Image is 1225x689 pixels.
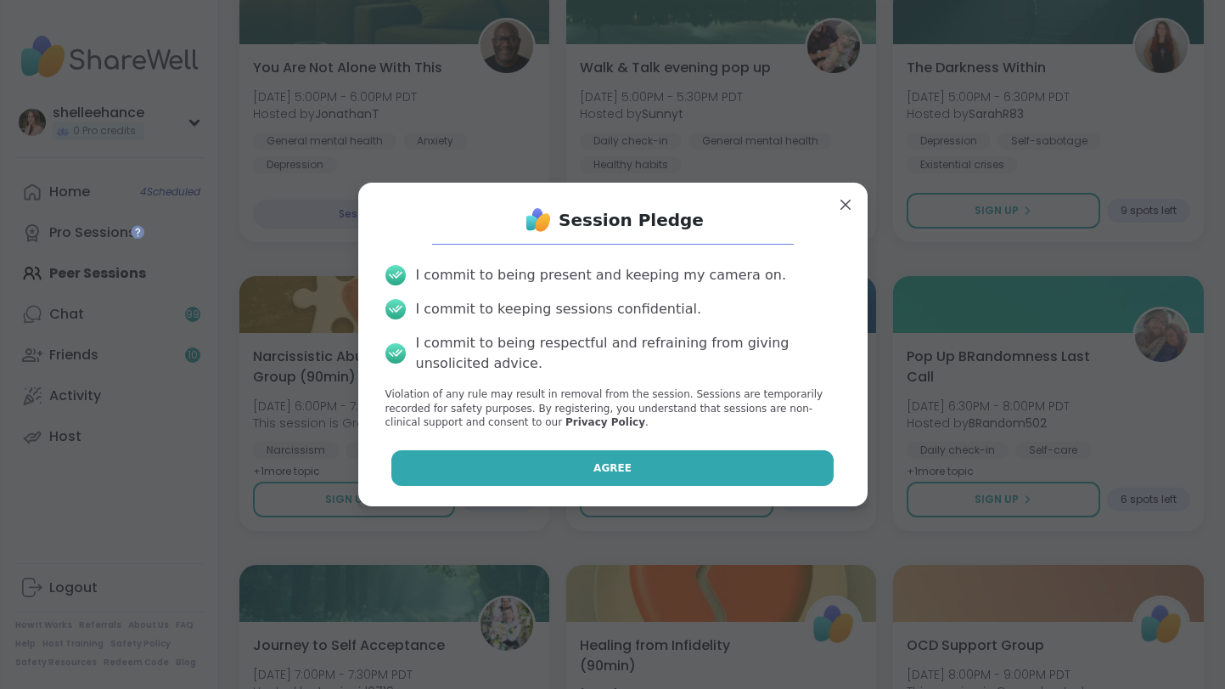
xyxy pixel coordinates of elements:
button: Agree [391,450,834,486]
span: Agree [593,460,632,476]
img: ShareWell Logo [521,203,555,237]
a: Privacy Policy [565,416,645,428]
div: I commit to being present and keeping my camera on. [416,265,786,285]
iframe: Spotlight [131,225,144,239]
div: I commit to being respectful and refraining from giving unsolicited advice. [416,333,840,374]
p: Violation of any rule may result in removal from the session. Sessions are temporarily recorded f... [385,387,840,430]
h1: Session Pledge [559,208,704,232]
div: I commit to keeping sessions confidential. [416,299,702,319]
